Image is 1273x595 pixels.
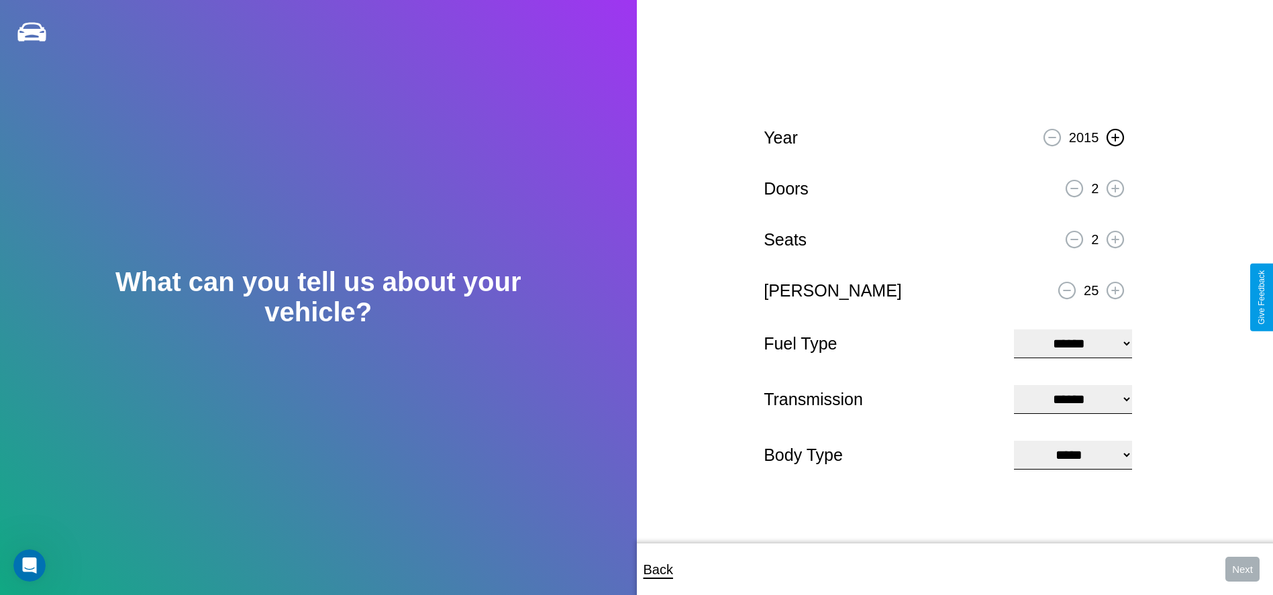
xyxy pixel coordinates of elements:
[764,384,1001,415] p: Transmission
[764,174,809,204] p: Doors
[1091,176,1099,201] p: 2
[764,276,902,306] p: [PERSON_NAME]
[13,549,46,582] iframe: Intercom live chat
[1091,227,1099,252] p: 2
[1257,270,1266,325] div: Give Feedback
[64,267,573,327] h2: What can you tell us about your vehicle?
[644,557,673,582] p: Back
[1069,125,1099,150] p: 2015
[764,225,807,255] p: Seats
[764,440,1001,470] p: Body Type
[1084,278,1099,303] p: 25
[764,123,798,153] p: Year
[1225,557,1260,582] button: Next
[764,329,1001,359] p: Fuel Type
